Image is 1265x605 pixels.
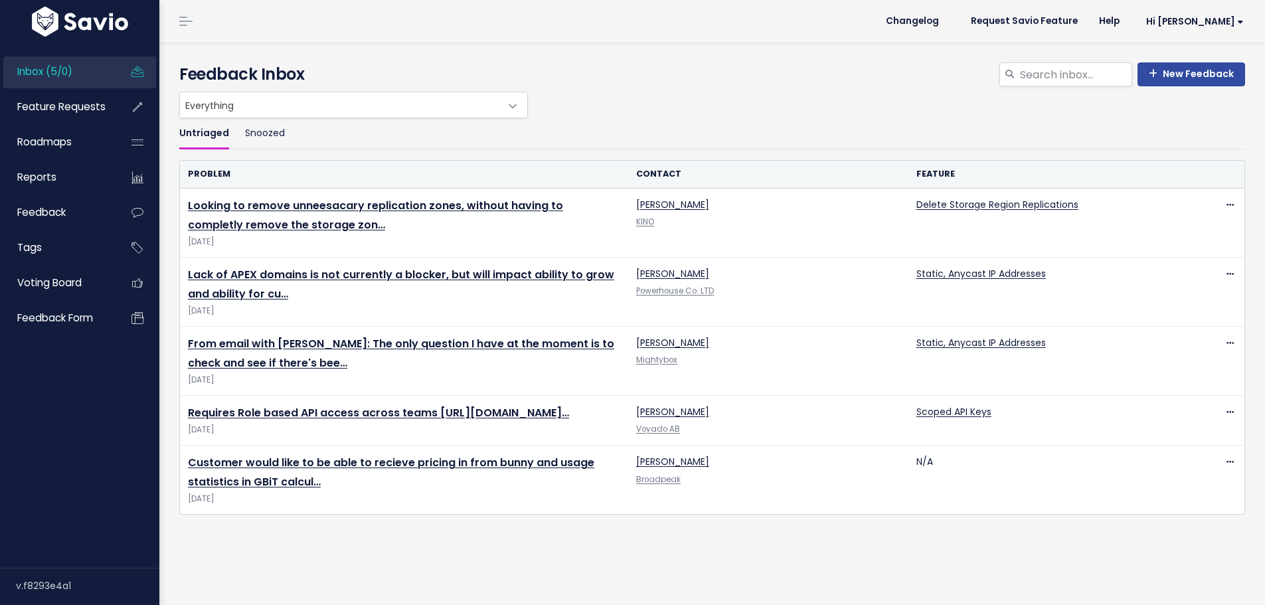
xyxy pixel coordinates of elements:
[188,235,620,249] span: [DATE]
[17,100,106,114] span: Feature Requests
[916,267,1046,280] a: Static, Anycast IP Addresses
[916,198,1078,211] a: Delete Storage Region Replications
[1138,62,1245,86] a: New Feedback
[3,162,110,193] a: Reports
[17,276,82,290] span: Voting Board
[3,232,110,263] a: Tags
[628,161,908,188] th: Contact
[17,64,72,78] span: Inbox (5/0)
[17,135,72,149] span: Roadmaps
[188,405,569,420] a: Requires Role based API access across teams [URL][DOMAIN_NAME]…
[1130,11,1254,32] a: Hi [PERSON_NAME]
[3,303,110,333] a: Feedback form
[180,92,501,118] span: Everything
[188,373,620,387] span: [DATE]
[1088,11,1130,31] a: Help
[636,336,709,349] a: [PERSON_NAME]
[636,424,680,434] a: Voyado AB
[245,118,285,149] a: Snoozed
[1146,17,1244,27] span: Hi [PERSON_NAME]
[17,311,93,325] span: Feedback form
[188,304,620,318] span: [DATE]
[29,7,131,37] img: logo-white.9d6f32f41409.svg
[3,92,110,122] a: Feature Requests
[960,11,1088,31] a: Request Savio Feature
[188,455,594,489] a: Customer would like to be able to recieve pricing in from bunny and usage statistics in GBiT calcul…
[636,267,709,280] a: [PERSON_NAME]
[3,268,110,298] a: Voting Board
[180,161,628,188] th: Problem
[179,118,1245,149] ul: Filter feature requests
[179,92,528,118] span: Everything
[179,62,1245,86] h4: Feedback Inbox
[16,568,159,603] div: v.f8293e4a1
[17,170,56,184] span: Reports
[188,336,614,371] a: From email with [PERSON_NAME]: The only question I have at the moment is to check and see if ther...
[636,216,654,227] a: KINO
[916,336,1046,349] a: Static, Anycast IP Addresses
[636,286,714,296] a: Powerhouse Co. LTD
[17,205,66,219] span: Feedback
[636,405,709,418] a: [PERSON_NAME]
[3,197,110,228] a: Feedback
[188,423,620,437] span: [DATE]
[916,405,991,418] a: Scoped API Keys
[179,118,229,149] a: Untriaged
[3,56,110,87] a: Inbox (5/0)
[1019,62,1132,86] input: Search inbox...
[636,355,677,365] a: Mightybox
[188,492,620,506] span: [DATE]
[188,267,614,302] a: Lack of APEX domains is not currently a blocker, but will impact ability to grow and ability for cu…
[908,446,1189,515] td: N/A
[636,455,709,468] a: [PERSON_NAME]
[3,127,110,157] a: Roadmaps
[636,474,681,485] a: Broadpeak
[886,17,939,26] span: Changelog
[17,240,42,254] span: Tags
[636,198,709,211] a: [PERSON_NAME]
[188,198,563,232] a: Looking to remove unneesacary replication zones, without having to completly remove the storage zon…
[908,161,1189,188] th: Feature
